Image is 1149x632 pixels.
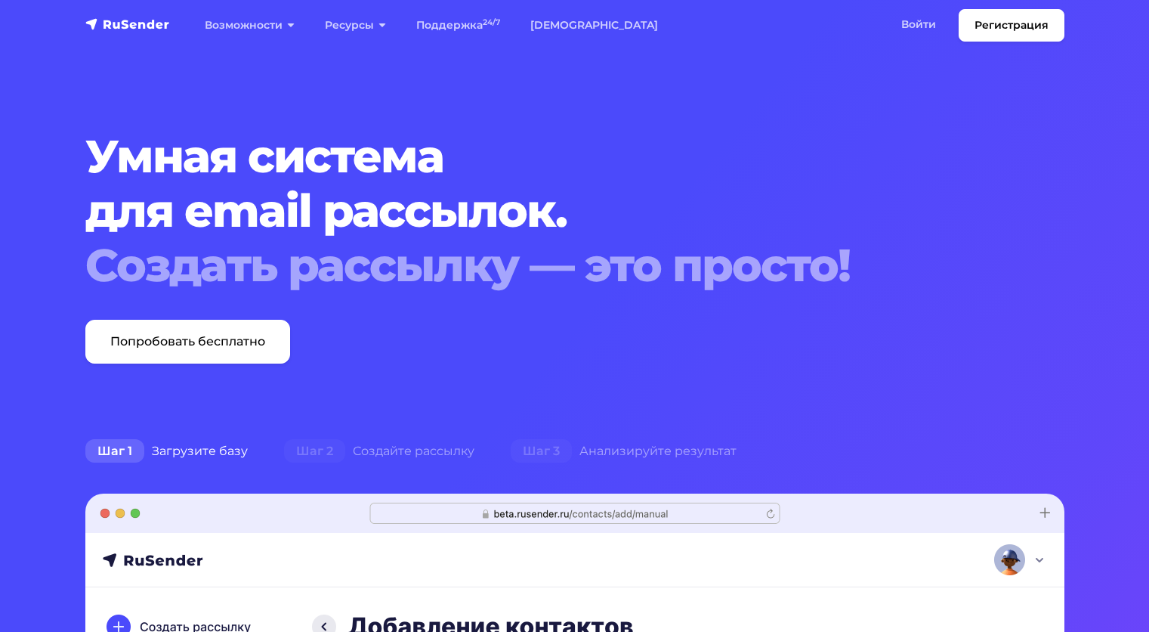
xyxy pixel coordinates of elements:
[85,320,290,364] a: Попробовать бесплатно
[67,436,266,466] div: Загрузите базу
[483,17,500,27] sup: 24/7
[284,439,345,463] span: Шаг 2
[959,9,1064,42] a: Регистрация
[310,10,401,41] a: Ресурсы
[511,439,572,463] span: Шаг 3
[85,439,144,463] span: Шаг 1
[266,436,493,466] div: Создайте рассылку
[401,10,515,41] a: Поддержка24/7
[886,9,951,40] a: Войти
[85,129,981,293] h1: Умная система для email рассылок.
[515,10,673,41] a: [DEMOGRAPHIC_DATA]
[493,436,755,466] div: Анализируйте результат
[85,238,981,293] div: Создать рассылку — это просто!
[190,10,310,41] a: Возможности
[85,17,170,32] img: RuSender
